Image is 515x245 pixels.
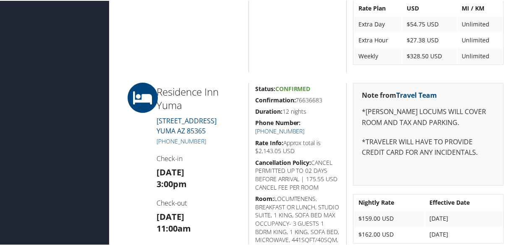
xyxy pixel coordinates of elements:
td: Unlimited [457,16,502,31]
td: Unlimited [457,32,502,47]
span: Confirmed [275,84,311,92]
h5: CANCEL PERMITTED UP TO 02 DAYS BEFORE ARRIVAL | 175.55 USD CANCEL FEE PER ROOM [255,158,340,191]
strong: 11:00am [157,222,191,234]
td: Weekly [354,48,402,63]
a: [PHONE_NUMBER] [157,137,206,145]
th: Nightly Rate [354,195,424,210]
h5: 12 nights [255,107,340,115]
strong: Cancellation Policy: [255,158,311,166]
td: $27.38 USD [403,32,457,47]
strong: Confirmation: [255,95,296,103]
strong: [DATE] [157,211,184,222]
strong: 3:00pm [157,178,187,189]
p: *[PERSON_NAME] LOCUMS WILL COVER ROOM AND TAX AND PARKING. [362,106,495,128]
h5: 76636683 [255,95,340,104]
td: [DATE] [425,211,502,226]
strong: Room: [255,194,274,202]
h4: Check-out [157,198,242,207]
td: [DATE] [425,227,502,242]
strong: Rate Info: [255,138,283,146]
td: $328.50 USD [403,48,457,63]
td: $162.00 USD [354,227,424,242]
strong: Note from [362,90,437,99]
td: $54.75 USD [403,16,457,31]
h4: Check-in [157,154,242,163]
td: $159.00 USD [354,211,424,226]
a: [PHONE_NUMBER] [255,127,305,135]
td: Extra Hour [354,32,402,47]
td: Extra Day [354,16,402,31]
strong: Status: [255,84,275,92]
th: Effective Date [425,195,502,210]
h2: Residence Inn Yuma [157,84,242,112]
strong: [DATE] [157,166,184,177]
a: Travel Team [396,90,437,99]
h5: Approx total is $2,143.05 USD [255,138,340,155]
td: Unlimited [457,48,502,63]
a: [STREET_ADDRESS]YUMA AZ 85365 [157,116,217,135]
p: *TRAVELER WILL HAVE TO PROVIDE CREDIT CARD FOR ANY INCIDENTALS. [362,136,495,158]
strong: Duration: [255,107,282,115]
strong: Phone Number: [255,118,301,126]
